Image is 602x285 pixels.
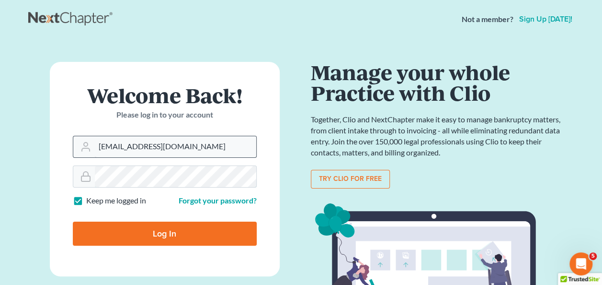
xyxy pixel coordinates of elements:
p: Please log in to your account [73,109,257,120]
h1: Welcome Back! [73,85,257,106]
a: Try clio for free [311,170,390,189]
p: Together, Clio and NextChapter make it easy to manage bankruptcy matters, from client intake thro... [311,114,565,158]
h1: Manage your whole Practice with Clio [311,62,565,103]
label: Keep me logged in [86,195,146,206]
input: Log In [73,222,257,246]
iframe: Intercom live chat [569,252,592,275]
span: 5 [589,252,597,260]
input: Email Address [95,136,256,157]
strong: Not a member? [462,14,513,25]
a: Forgot your password? [179,196,257,205]
a: Sign up [DATE]! [517,15,574,23]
